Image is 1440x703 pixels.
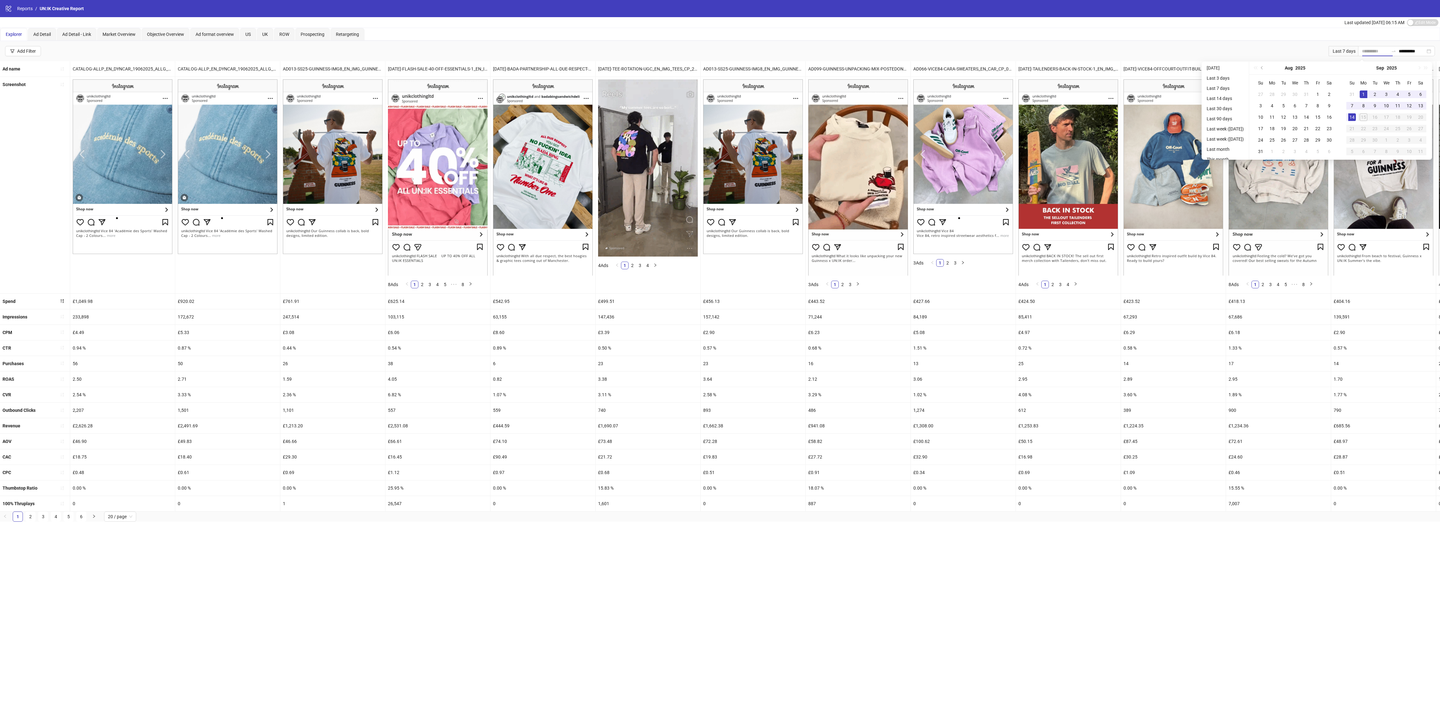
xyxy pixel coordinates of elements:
[1325,102,1333,110] div: 9
[60,439,64,444] span: sort-ascending
[1289,111,1301,123] td: 2025-08-13
[459,281,467,288] li: 8
[1016,61,1121,77] div: [DATE]-TAILENDERS-BACK-IN-STOCK-1_EN_IMG_TAILENDERS_CP_22082025_M_CC_SC24_None__
[1121,61,1226,77] div: [DATE]-VICE84-OFFCOURT-OUTFIT-BUILD_EN_IMG_VICE84_CP_25072025_ALLG_CC_SC4_None__
[103,32,136,37] span: Market Overview
[40,6,84,11] span: UN:IK Creative Report
[1394,90,1402,98] div: 4
[16,5,34,12] a: Reports
[60,314,64,319] span: sort-ascending
[1383,102,1390,110] div: 10
[959,259,967,267] button: right
[1371,102,1379,110] div: 9
[1041,281,1049,288] li: 1
[1266,89,1278,100] td: 2025-07-28
[847,281,854,288] a: 3
[60,361,64,365] span: sort-ascending
[1392,100,1403,111] td: 2025-09-11
[419,281,426,288] a: 2
[959,259,967,267] li: Next Page
[1369,123,1381,134] td: 2025-09-23
[60,392,64,397] span: sort-ascending
[62,32,91,37] span: Ad Detail - Link
[38,512,48,522] li: 3
[1266,123,1278,134] td: 2025-08-18
[1307,281,1315,288] li: Next Page
[1383,125,1390,132] div: 24
[1371,90,1379,98] div: 2
[1371,125,1379,132] div: 23
[175,61,280,77] div: CATALOG-ALLP_EN_DYNCAR_19062025_ALLG_CC_SC3_None_RET
[426,281,434,288] li: 3
[839,281,846,288] li: 2
[1309,282,1313,286] span: right
[651,262,659,269] button: right
[1300,281,1307,288] a: 8
[60,377,64,381] span: sort-ascending
[644,262,651,269] a: 4
[1392,111,1403,123] td: 2025-09-18
[1268,113,1276,121] div: 11
[434,281,441,288] li: 4
[1266,111,1278,123] td: 2025-08-11
[1348,90,1356,98] div: 31
[1360,125,1367,132] div: 22
[1323,77,1335,89] th: Sa
[1392,123,1403,134] td: 2025-09-25
[1348,102,1356,110] div: 7
[1376,62,1384,74] button: Choose a month
[1229,79,1328,275] img: Screenshot 120231738031660356
[1278,77,1289,89] th: Tu
[13,512,23,522] li: 1
[1280,102,1287,110] div: 5
[1303,102,1310,110] div: 7
[1267,281,1274,288] a: 3
[1072,281,1079,288] li: Next Page
[1291,102,1299,110] div: 6
[1405,90,1413,98] div: 5
[1303,113,1310,121] div: 14
[1346,89,1358,100] td: 2025-08-31
[854,281,862,288] button: right
[70,61,175,77] div: CATALOG-ALLP_EN_DYNCAR_19062025_ALLG_CC_SC3_None_PRO_
[1391,49,1396,54] span: to
[1403,123,1415,134] td: 2025-09-26
[831,281,839,288] li: 1
[1259,281,1267,288] li: 2
[1325,125,1333,132] div: 23
[944,259,951,267] li: 2
[490,61,595,77] div: [DATE]-BADA-PARTNERSHIP-ALL-DUE-RESPECT-TEE_EN_IMG_BADABING_CP_09072025_ALLG_CC_SC24_None__
[1403,89,1415,100] td: 2025-09-05
[89,512,99,522] button: right
[1405,125,1413,132] div: 26
[629,262,636,269] a: 2
[1391,49,1396,54] span: swap-right
[1289,89,1301,100] td: 2025-07-30
[60,408,64,412] span: sort-ascending
[1415,77,1426,89] th: Sa
[76,512,86,522] li: 6
[936,259,944,267] li: 1
[653,263,657,267] span: right
[336,32,359,37] span: Retargeting
[51,512,61,521] a: 4
[411,281,418,288] li: 1
[1314,113,1322,121] div: 15
[621,262,628,269] a: 1
[1314,102,1322,110] div: 8
[60,67,64,71] span: sort-ascending
[418,281,426,288] li: 2
[17,49,36,54] div: Add Filter
[1301,123,1312,134] td: 2025-08-21
[1018,79,1118,275] img: Screenshot 120231457714630356
[1303,90,1310,98] div: 31
[1290,281,1300,288] span: •••
[1259,281,1266,288] a: 2
[1057,281,1064,288] a: 3
[1278,100,1289,111] td: 2025-08-05
[3,82,26,87] b: Screenshot
[1274,281,1282,288] li: 4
